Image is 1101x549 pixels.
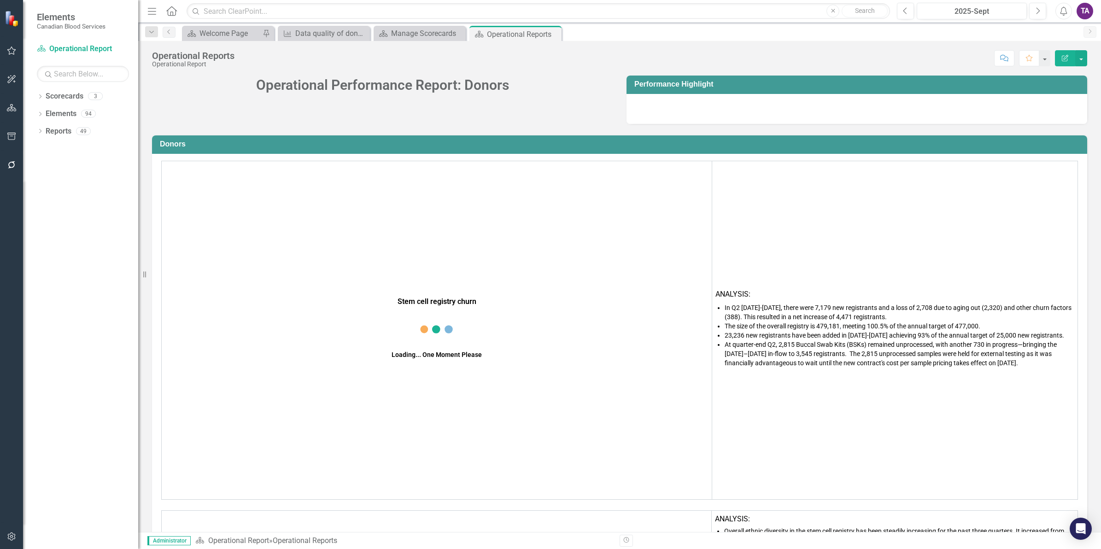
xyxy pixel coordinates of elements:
input: Search ClearPoint... [187,3,890,19]
span: At quarter-end Q2, 2,815 Buccal Swab Kits (BSKs) remained unprocessed, with another 730 in progre... [725,341,1057,367]
input: Search Below... [37,66,129,82]
div: 3 [88,93,103,100]
span: Overall ethnic diversity in the stem cell registry has been steadily increasing for the past thre... [724,527,1064,544]
div: 94 [81,110,96,118]
span: Operational Performance Report: Donors [256,77,509,93]
a: Data quality of donor records [280,28,368,39]
span: Search [855,7,875,14]
a: Manage Scorecards [376,28,463,39]
h3: Performance Highlight [634,80,1083,88]
button: 2025-Sept [917,3,1027,19]
span: Elements [37,12,105,23]
span: 23,236 new registrants have been added in [DATE]-[DATE] achieving 93% of the annual target of 25,... [725,332,1064,339]
span: ANALYSIS: [715,290,750,298]
div: Open Intercom Messenger [1070,518,1092,540]
div: » [195,536,613,546]
a: Welcome Page [184,28,260,39]
div: 2025-Sept [920,6,1024,17]
div: Loading... One Moment Please [392,350,482,359]
a: Operational Report [208,536,269,545]
div: Manage Scorecards [391,28,463,39]
div: Data quality of donor records [295,28,368,39]
button: TA [1077,3,1093,19]
div: Operational Reports [273,536,337,545]
h3: Donors [160,140,1083,148]
span: , [840,322,841,330]
button: Search [842,5,888,18]
a: Reports [46,126,71,137]
div: Welcome Page [199,28,260,39]
a: Scorecards [46,91,83,102]
span: In Q2 [DATE]-[DATE], there were 7,179 new registrants and a loss of 2,708 due to aging out (2,320... [725,304,1072,321]
span: Stem cell registry churn [398,297,476,306]
small: Canadian Blood Services [37,23,105,30]
img: ClearPoint Strategy [5,11,21,27]
div: Operational Reports [152,51,234,61]
a: Elements [46,109,76,119]
div: 49 [76,127,91,135]
a: Operational Report [37,44,129,54]
div: Operational Report [152,61,234,68]
div: Operational Reports [487,29,559,40]
span: Administrator [147,536,191,545]
span: The size of the overall registry is 479,181 meeting 100.5% of the annual target of 477,000. [725,322,980,330]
